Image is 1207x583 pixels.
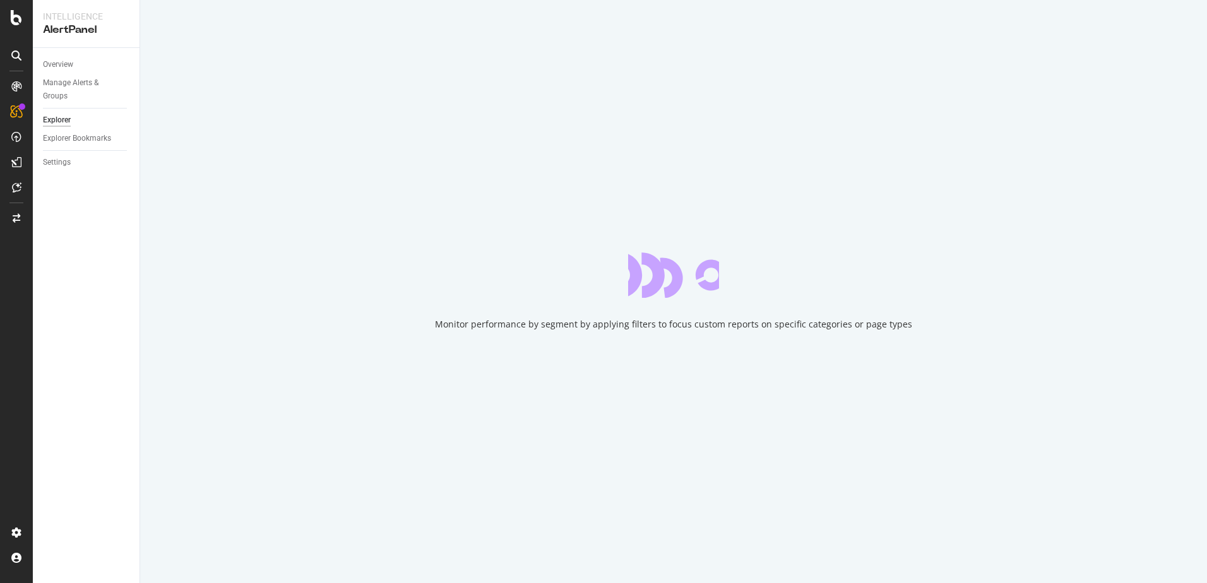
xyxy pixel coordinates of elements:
div: Overview [43,58,73,71]
div: AlertPanel [43,23,129,37]
div: Explorer [43,114,71,127]
div: Settings [43,156,71,169]
a: Explorer [43,114,131,127]
div: animation [628,252,719,298]
div: Manage Alerts & Groups [43,76,119,103]
div: Intelligence [43,10,129,23]
div: Monitor performance by segment by applying filters to focus custom reports on specific categories... [435,318,912,331]
div: Explorer Bookmarks [43,132,111,145]
a: Explorer Bookmarks [43,132,131,145]
a: Manage Alerts & Groups [43,76,131,103]
a: Overview [43,58,131,71]
a: Settings [43,156,131,169]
